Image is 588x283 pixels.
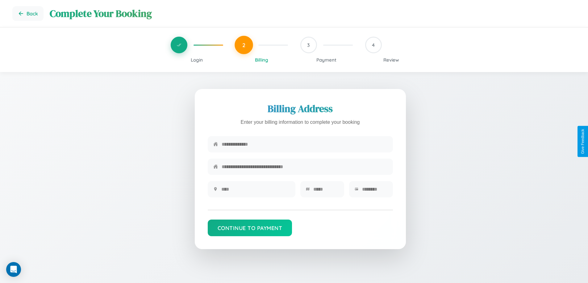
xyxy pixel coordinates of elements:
span: 2 [242,42,245,48]
span: 3 [307,42,310,48]
span: Review [383,57,399,63]
h2: Billing Address [208,102,393,115]
div: Give Feedback [581,129,585,154]
span: Login [191,57,203,63]
h1: Complete Your Booking [50,7,576,20]
button: Go back [12,6,44,21]
span: Billing [255,57,268,63]
button: Continue to Payment [208,220,292,236]
div: Open Intercom Messenger [6,262,21,277]
span: Payment [316,57,336,63]
p: Enter your billing information to complete your booking [208,118,393,127]
span: 4 [372,42,375,48]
